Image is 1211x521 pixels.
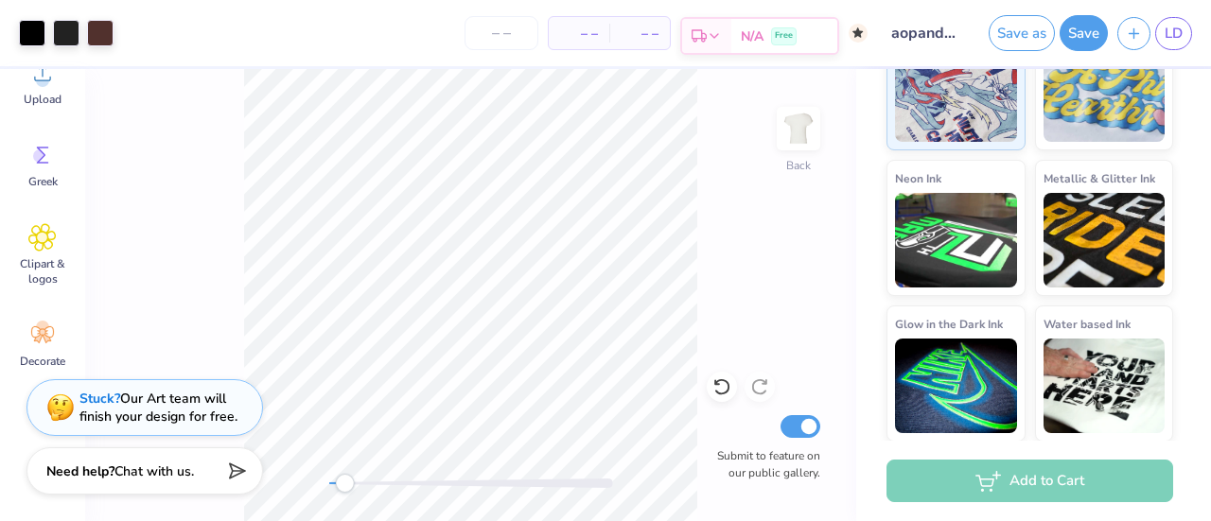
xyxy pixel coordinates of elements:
[786,157,811,174] div: Back
[621,24,658,43] span: – –
[1060,15,1108,51] button: Save
[895,168,941,188] span: Neon Ink
[1155,17,1192,50] a: LD
[1165,23,1183,44] span: LD
[114,462,194,480] span: Chat with us.
[1044,314,1131,334] span: Water based Ink
[465,16,538,50] input: – –
[335,474,354,493] div: Accessibility label
[24,92,61,107] span: Upload
[1044,47,1166,142] img: Puff Ink
[79,390,120,408] strong: Stuck?
[989,15,1055,51] button: Save as
[895,314,1003,334] span: Glow in the Dark Ink
[1044,193,1166,287] img: Metallic & Glitter Ink
[46,462,114,480] strong: Need help?
[780,110,817,148] img: Back
[11,256,74,287] span: Clipart & logos
[20,354,65,369] span: Decorate
[895,339,1017,433] img: Glow in the Dark Ink
[1044,168,1155,188] span: Metallic & Glitter Ink
[1044,339,1166,433] img: Water based Ink
[28,174,58,189] span: Greek
[895,193,1017,287] img: Neon Ink
[741,26,763,46] span: N/A
[895,47,1017,142] img: Standard
[79,390,237,425] div: Our Art team will finish your design for free.
[560,24,598,43] span: – –
[877,14,970,52] input: Untitled Design
[707,447,820,481] label: Submit to feature on our public gallery.
[775,29,793,43] span: Free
